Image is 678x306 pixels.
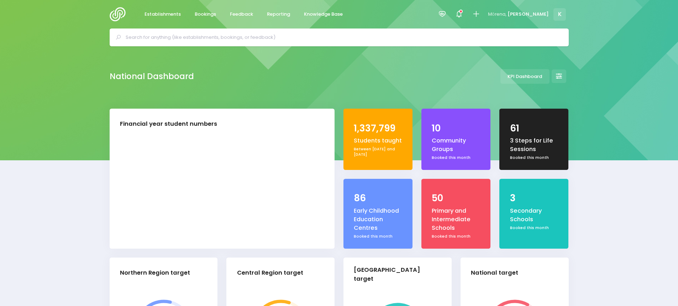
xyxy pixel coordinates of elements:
span: [PERSON_NAME] [508,11,549,18]
span: Mōrena, [488,11,506,18]
div: Booked this month [510,225,558,231]
div: Primary and Intermediate Schools [432,207,480,233]
div: 86 [354,191,402,205]
span: Establishments [144,11,181,18]
div: 61 [510,121,558,135]
div: Booked this month [510,155,558,161]
input: Search for anything (like establishments, bookings, or feedback) [126,32,559,43]
div: Central Region target [237,269,303,278]
div: Financial year student numbers [120,120,217,129]
div: 3 [510,191,558,205]
div: Booked this month [354,234,402,239]
div: Booked this month [432,155,480,161]
a: Knowledge Base [298,7,349,21]
span: Bookings [195,11,216,18]
div: 1,337,799 [354,121,402,135]
span: Knowledge Base [304,11,343,18]
a: Establishments [139,7,187,21]
div: Secondary Schools [510,207,558,224]
span: Feedback [230,11,253,18]
div: Students taught [354,136,402,145]
span: Reporting [267,11,290,18]
div: Early Childhood Education Centres [354,207,402,233]
div: Between [DATE] and [DATE] [354,146,402,157]
div: National target [471,269,518,278]
div: [GEOGRAPHIC_DATA] target [354,266,435,284]
a: Reporting [261,7,296,21]
div: 3 Steps for Life Sessions [510,136,558,154]
div: 10 [432,121,480,135]
a: Feedback [224,7,259,21]
a: KPI Dashboard [500,69,550,84]
div: 50 [432,191,480,205]
a: Bookings [189,7,222,21]
h2: National Dashboard [110,72,194,81]
span: K [553,8,566,21]
div: Northern Region target [120,269,190,278]
img: Logo [110,7,130,21]
div: Booked this month [432,234,480,239]
div: Community Groups [432,136,480,154]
